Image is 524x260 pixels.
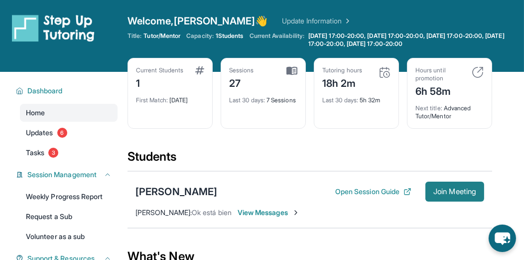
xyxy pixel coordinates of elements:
span: Join Meeting [433,189,476,195]
div: Students [128,149,492,171]
a: Tasks3 [20,144,118,162]
span: Dashboard [27,86,63,96]
a: Update Information [282,16,352,26]
a: Home [20,104,118,122]
div: Current Students [136,66,183,74]
div: Sessions [229,66,254,74]
span: [PERSON_NAME] : [135,208,192,217]
span: Home [26,108,45,118]
button: Session Management [23,170,112,180]
span: View Messages [238,208,300,218]
button: Join Meeting [425,182,484,202]
button: chat-button [489,225,516,252]
span: Updates [26,128,53,138]
span: 3 [48,148,58,158]
span: Capacity: [186,32,214,40]
span: 6 [57,128,67,138]
div: 6h 58m [415,82,466,98]
a: [DATE] 17:00-20:00, [DATE] 17:00-20:00, [DATE] 17:00-20:00, [DATE] 17:00-20:00, [DATE] 17:00-20:00 [306,32,524,48]
div: 5h 32m [322,90,391,104]
span: Ok está bien [192,208,232,217]
div: [DATE] [136,90,204,104]
div: [PERSON_NAME] [135,185,217,199]
span: Current Availability: [250,32,304,48]
div: Hours until promotion [415,66,466,82]
img: card [379,66,391,78]
img: card [472,66,484,78]
div: 27 [229,74,254,90]
img: Chevron Right [342,16,352,26]
img: card [286,66,297,75]
button: Open Session Guide [335,187,411,197]
span: 1 Students [216,32,244,40]
div: 18h 2m [322,74,362,90]
div: 1 [136,74,183,90]
span: Title: [128,32,141,40]
span: Welcome, [PERSON_NAME] 👋 [128,14,268,28]
span: Tutor/Mentor [143,32,180,40]
div: Advanced Tutor/Mentor [415,98,484,120]
span: Session Management [27,170,97,180]
span: Last 30 days : [322,96,358,104]
span: Tasks [26,148,44,158]
span: [DATE] 17:00-20:00, [DATE] 17:00-20:00, [DATE] 17:00-20:00, [DATE] 17:00-20:00, [DATE] 17:00-20:00 [308,32,522,48]
a: Request a Sub [20,208,118,226]
span: First Match : [136,96,168,104]
div: 7 Sessions [229,90,297,104]
a: Updates6 [20,124,118,142]
a: Volunteer as a sub [20,228,118,246]
img: logo [12,14,95,42]
img: Chevron-Right [292,209,300,217]
a: Weekly Progress Report [20,188,118,206]
span: Next title : [415,104,442,112]
button: Dashboard [23,86,112,96]
div: Tutoring hours [322,66,362,74]
span: Last 30 days : [229,96,265,104]
img: card [195,66,204,74]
